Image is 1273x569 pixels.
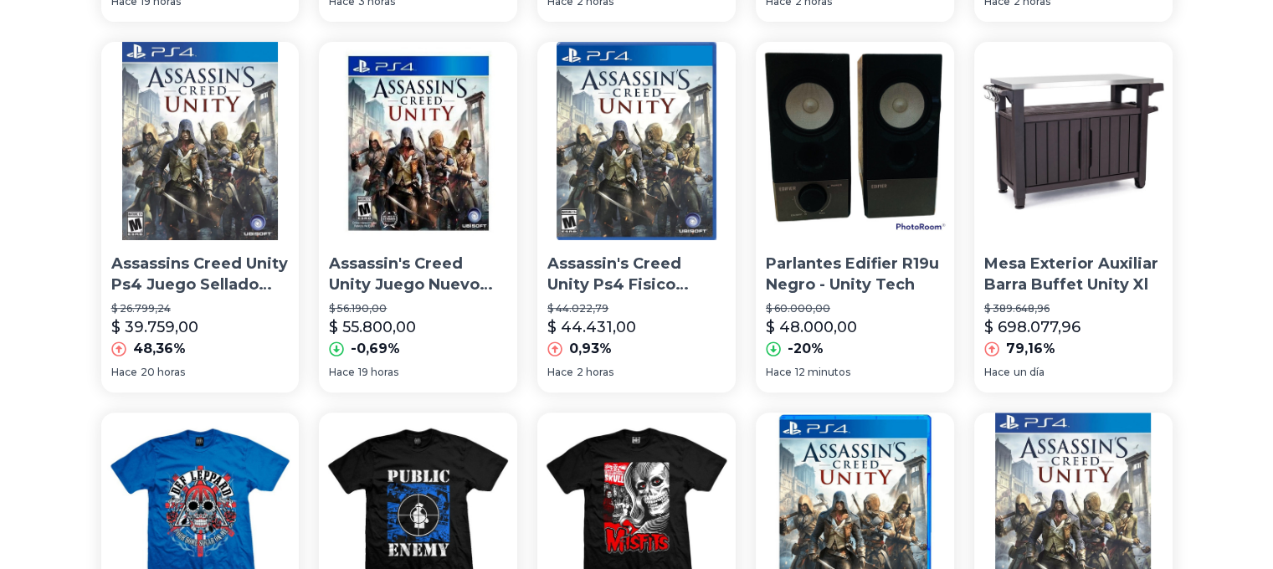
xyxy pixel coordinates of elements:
[766,366,792,379] span: Hace
[984,315,1081,339] p: $ 698.077,96
[141,366,185,379] span: 20 horas
[756,42,954,392] a: Parlantes Edifier R19u Negro - Unity TechParlantes Edifier R19u Negro - Unity Tech$ 60.000,00$ 48...
[111,315,198,339] p: $ 39.759,00
[547,366,573,379] span: Hace
[101,42,300,240] img: Assassins Creed Unity Ps4 Juego Sellado Canje Sevengamer
[984,254,1163,295] p: Mesa Exterior Auxiliar Barra Buffet Unity Xl
[101,42,300,392] a: Assassins Creed Unity Ps4 Juego Sellado Canje SevengamerAssassins Creed Unity Ps4 Juego Sellado C...
[547,302,726,315] p: $ 44.022,79
[577,366,613,379] span: 2 horas
[984,302,1163,315] p: $ 389.648,96
[358,366,398,379] span: 19 horas
[788,339,824,359] p: -20%
[547,315,636,339] p: $ 44.431,00
[766,254,944,295] p: Parlantes Edifier R19u Negro - Unity Tech
[974,42,1173,392] a: Mesa Exterior Auxiliar Barra Buffet Unity XlMesa Exterior Auxiliar Barra Buffet Unity Xl$ 389.648...
[329,302,507,315] p: $ 56.190,00
[111,302,290,315] p: $ 26.799,24
[547,254,726,295] p: Assassin's Creed Unity Ps4 Fisico Playstation 4
[111,254,290,295] p: Assassins Creed Unity Ps4 Juego Sellado Canje Sevengamer
[537,42,736,240] img: Assassin's Creed Unity Ps4 Fisico Playstation 4
[756,42,954,240] img: Parlantes Edifier R19u Negro - Unity Tech
[111,366,137,379] span: Hace
[1006,339,1055,359] p: 79,16%
[329,366,355,379] span: Hace
[329,254,507,295] p: Assassin's Creed Unity Juego Nuevo Playstation 4 Ps4 Vdgmrs
[795,366,850,379] span: 12 minutos
[766,302,944,315] p: $ 60.000,00
[974,42,1173,240] img: Mesa Exterior Auxiliar Barra Buffet Unity Xl
[984,366,1010,379] span: Hace
[133,339,186,359] p: 48,36%
[351,339,400,359] p: -0,69%
[537,42,736,392] a: Assassin's Creed Unity Ps4 Fisico Playstation 4Assassin's Creed Unity Ps4 Fisico Playstation 4$ 4...
[1014,366,1045,379] span: un día
[329,315,416,339] p: $ 55.800,00
[319,42,517,240] img: Assassin's Creed Unity Juego Nuevo Playstation 4 Ps4 Vdgmrs
[319,42,517,392] a: Assassin's Creed Unity Juego Nuevo Playstation 4 Ps4 VdgmrsAssassin's Creed Unity Juego Nuevo Pla...
[569,339,612,359] p: 0,93%
[766,315,857,339] p: $ 48.000,00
